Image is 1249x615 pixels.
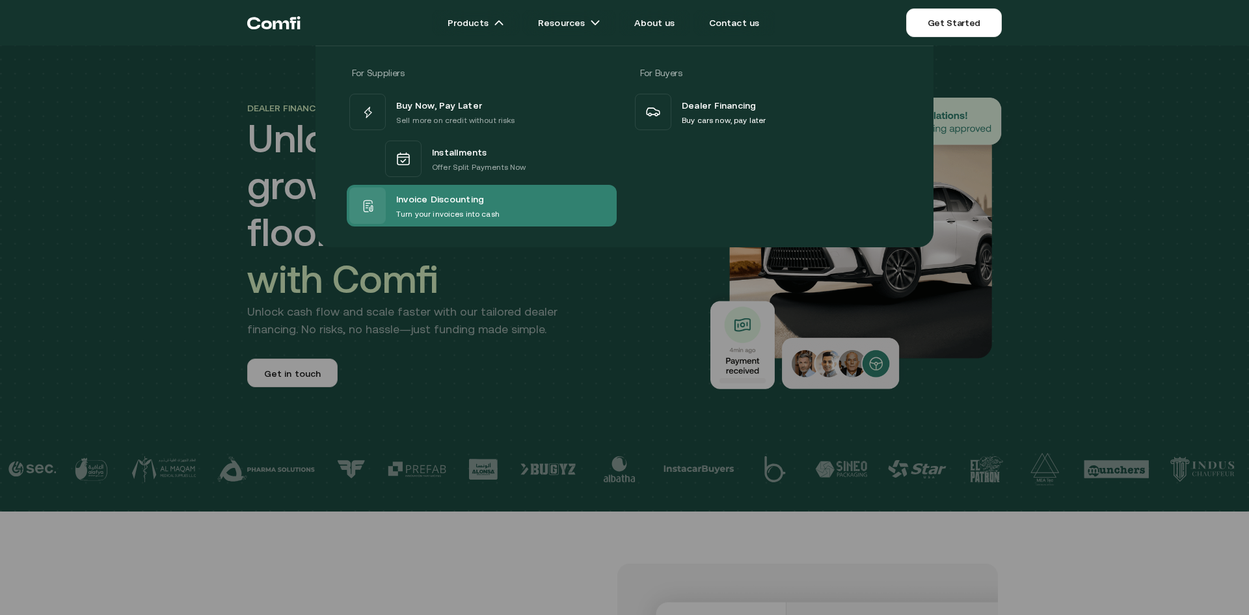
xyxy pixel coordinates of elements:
[432,10,520,36] a: Productsarrow icons
[632,91,902,133] a: Dealer FinancingBuy cars now, pay later
[522,10,616,36] a: Resourcesarrow icons
[619,10,690,36] a: About us
[247,3,301,42] a: Return to the top of the Comfi home page
[432,161,526,174] p: Offer Split Payments Now
[396,97,482,114] span: Buy Now, Pay Later
[494,18,504,28] img: arrow icons
[347,185,617,226] a: Invoice DiscountingTurn your invoices into cash
[396,191,484,208] span: Invoice Discounting
[640,68,682,78] span: For Buyers
[432,144,487,161] span: Installments
[347,91,617,133] a: Buy Now, Pay LaterSell more on credit without risks
[396,208,500,221] p: Turn your invoices into cash
[396,114,515,127] p: Sell more on credit without risks
[693,10,775,36] a: Contact us
[590,18,600,28] img: arrow icons
[682,114,766,127] p: Buy cars now, pay later
[906,8,1002,37] a: Get Started
[347,133,617,185] a: InstallmentsOffer Split Payments Now
[682,97,757,114] span: Dealer Financing
[352,68,404,78] span: For Suppliers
